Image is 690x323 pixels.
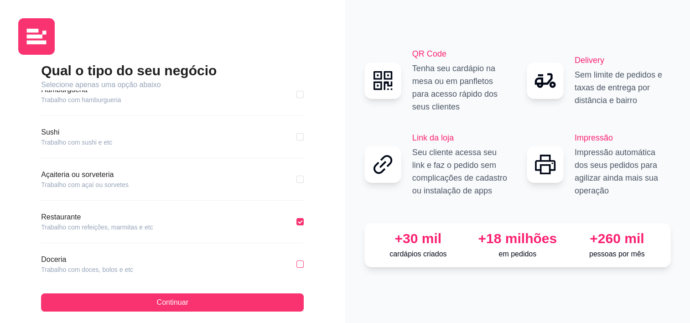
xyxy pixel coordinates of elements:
div: +30 mil [372,230,464,247]
article: Trabalho com hamburgueria [41,95,121,104]
article: Trabalho com refeições, marmitas e etc [41,223,153,232]
article: Trabalho com açaí ou sorvetes [41,180,129,189]
p: cardápios criados [372,249,464,260]
article: Trabalho com doces, bolos e etc [41,265,133,274]
article: Selecione apenas uma opção abaixo [41,79,304,90]
button: Continuar [41,293,304,312]
span: Continuar [157,297,188,308]
p: Impressão automática dos seus pedidos para agilizar ainda mais sua operação [575,146,671,197]
h2: Link da loja [412,131,508,144]
p: Seu cliente acessa seu link e faz o pedido sem complicações de cadastro ou instalação de apps [412,146,508,197]
p: Tenha seu cardápio na mesa ou em panfletos para acesso rápido dos seus clientes [412,62,508,113]
h2: Delivery [575,54,671,67]
article: Trabalho com sushi e etc [41,138,112,147]
article: Restaurante [41,212,153,223]
article: Sushi [41,127,112,138]
h2: QR Code [412,47,508,60]
h2: Impressão [575,131,671,144]
h2: Qual o tipo do seu negócio [41,62,304,79]
article: Doceria [41,254,133,265]
p: em pedidos [472,249,564,260]
p: pessoas por mês [571,249,663,260]
article: Açaiteria ou sorveteria [41,169,129,180]
div: +260 mil [571,230,663,247]
img: logo [18,18,55,55]
div: +18 milhões [472,230,564,247]
p: Sem limite de pedidos e taxas de entrega por distância e bairro [575,68,671,107]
